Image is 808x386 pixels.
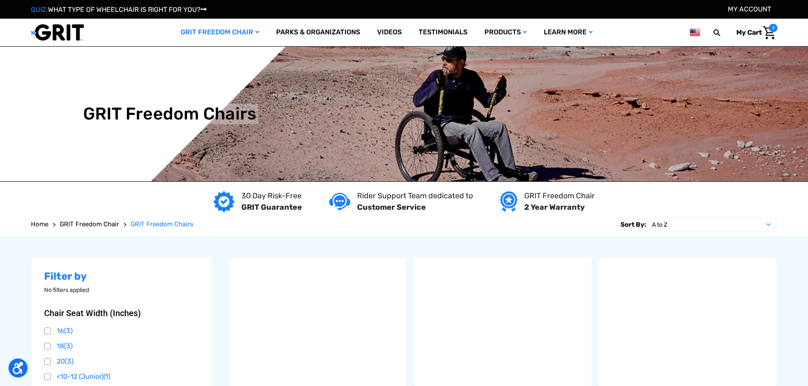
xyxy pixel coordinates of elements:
[44,340,200,353] a: 18(3)
[103,372,110,380] span: (1)
[172,19,268,46] a: GRIT Freedom Chair
[31,6,48,14] span: QUIZ:
[690,27,700,38] img: us.png
[692,331,804,371] iframe: Tidio Chat
[357,190,473,202] p: Rider Support Team dedicated to
[329,193,350,210] img: Customer service
[268,19,369,46] a: Parks & Organizations
[769,24,777,32] span: 3
[44,286,200,294] p: No filters applied
[64,342,73,350] span: (3)
[131,219,193,229] a: GRIT Freedom Chairs
[728,5,771,13] a: Account
[31,220,48,228] span: Home
[44,308,141,318] span: Chair Seat Width (Inches)
[65,357,73,365] span: (3)
[717,24,730,42] input: Search
[476,19,535,46] a: Products
[131,220,193,228] span: GRIT Freedom Chairs
[369,19,410,46] a: Videos
[64,327,73,335] span: (3)
[44,325,200,337] a: 16(3)
[241,203,302,212] strong: GRIT Guarantee
[31,219,48,229] a: Home
[730,24,777,42] a: Cart with 3 items
[524,203,585,212] strong: 2 Year Warranty
[736,28,762,36] span: My Cart
[60,220,119,228] span: GRIT Freedom Chair
[44,270,200,283] h2: Filter by
[535,19,601,46] a: Learn More
[60,219,119,229] a: GRIT Freedom Chair
[241,190,302,202] p: 30 Day Risk-Free
[500,191,517,212] img: Year warranty
[524,190,595,202] p: GRIT Freedom Chair
[621,217,646,232] label: Sort By:
[83,104,257,124] h1: GRIT Freedom Chairs
[357,203,426,212] strong: Customer Service
[763,26,775,39] img: Cart
[44,308,200,318] button: Chair Seat Width (Inches)
[44,370,200,383] a: <10-12 (Junior)(1)
[410,19,476,46] a: Testimonials
[31,6,207,14] a: QUIZ:WHAT TYPE OF WHEELCHAIR IS RIGHT FOR YOU?
[31,24,84,41] img: GRIT All-Terrain Wheelchair and Mobility Equipment
[213,191,235,212] img: GRIT Guarantee
[44,355,200,368] a: 20(3)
